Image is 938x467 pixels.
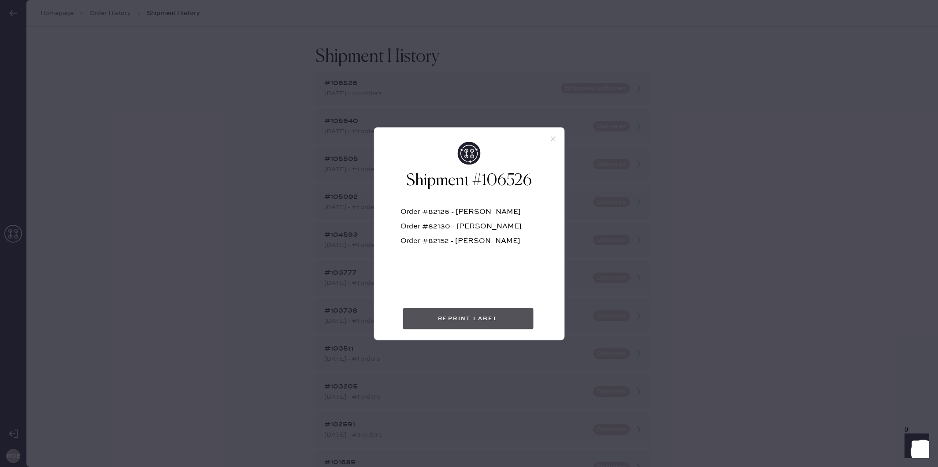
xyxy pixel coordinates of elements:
a: Reprint Label [403,308,535,329]
div: Order #82126 - [PERSON_NAME] [400,208,538,223]
iframe: Front Chat [896,427,934,465]
h2: Shipment #106526 [400,170,538,191]
div: Order #82130 - [PERSON_NAME] [400,223,538,237]
button: Reprint Label [403,308,533,329]
div: Order #82152 - [PERSON_NAME] [400,237,538,252]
